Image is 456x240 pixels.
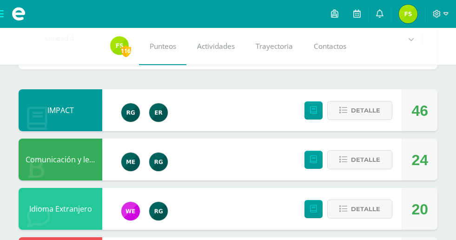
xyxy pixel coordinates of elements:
[351,151,380,168] span: Detalle
[314,41,346,51] span: Contactos
[110,36,129,55] img: eef8e79c52cc7be18704894bf856b7fa.png
[121,103,140,122] img: 24ef3269677dd7dd963c57b86ff4a022.png
[121,153,140,171] img: e5319dee200a4f57f0a5ff00aaca67bb.png
[411,188,428,230] div: 20
[19,188,102,230] div: Idioma Extranjero
[351,102,380,119] span: Detalle
[19,139,102,180] div: Comunicación y lenguaje
[327,150,392,169] button: Detalle
[411,139,428,181] div: 24
[139,28,186,65] a: Punteos
[197,41,235,51] span: Actividades
[327,200,392,219] button: Detalle
[186,28,245,65] a: Actividades
[256,41,293,51] span: Trayectoria
[149,103,168,122] img: 43406b00e4edbe00e0fe2658b7eb63de.png
[149,202,168,220] img: 24ef3269677dd7dd963c57b86ff4a022.png
[351,200,380,218] span: Detalle
[411,90,428,132] div: 46
[19,89,102,131] div: IMPACT
[303,28,357,65] a: Contactos
[121,45,131,57] span: 116
[399,5,417,23] img: eef8e79c52cc7be18704894bf856b7fa.png
[150,41,176,51] span: Punteos
[121,202,140,220] img: 8c5e9009d7ac1927ca83db190ae0c641.png
[149,153,168,171] img: 24ef3269677dd7dd963c57b86ff4a022.png
[327,101,392,120] button: Detalle
[245,28,303,65] a: Trayectoria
